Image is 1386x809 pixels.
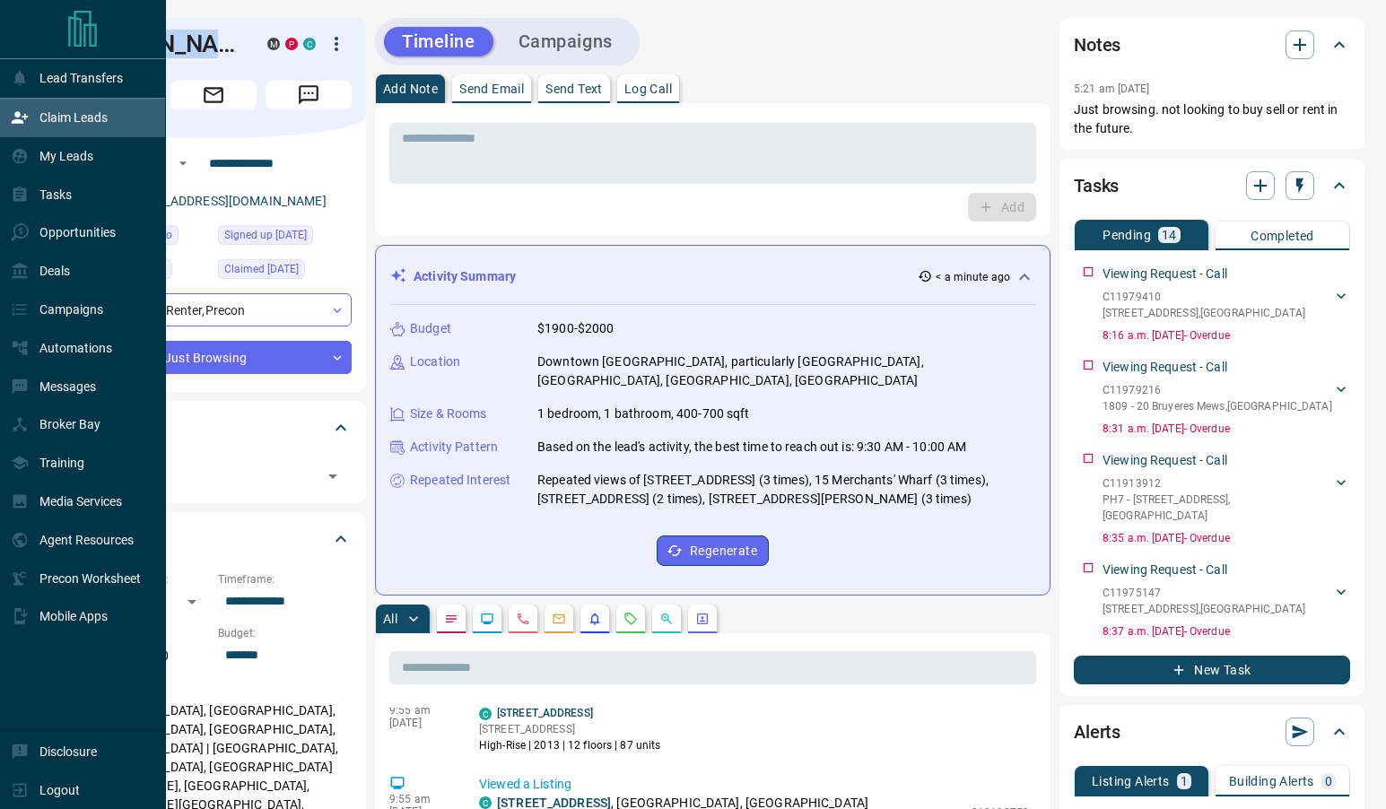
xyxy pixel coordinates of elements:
svg: Lead Browsing Activity [480,612,494,626]
div: condos.ca [303,38,316,50]
svg: Listing Alerts [588,612,602,626]
span: Message [266,81,352,109]
p: 9:55 am [389,704,452,717]
button: Campaigns [501,27,631,57]
svg: Opportunities [659,612,674,626]
p: Repeated views of [STREET_ADDRESS] (3 times), 15 Merchants' Wharf (3 times), [STREET_ADDRESS] (2 ... [537,471,1035,509]
svg: Emails [552,612,566,626]
svg: Calls [516,612,530,626]
p: 8:35 a.m. [DATE] - Overdue [1103,530,1350,546]
div: Tue Feb 25 2025 [218,259,352,284]
p: 0 [1325,775,1332,787]
p: [STREET_ADDRESS] [479,721,660,737]
a: [EMAIL_ADDRESS][DOMAIN_NAME] [124,194,327,208]
p: 1 [1181,775,1188,787]
h2: Alerts [1074,718,1120,746]
span: Claimed [DATE] [224,260,299,278]
button: Open [320,464,345,489]
p: Activity Pattern [410,438,498,457]
p: Viewing Request - Call [1103,451,1227,470]
div: C119792161809 - 20 Bruyeres Mews,[GEOGRAPHIC_DATA] [1103,378,1350,418]
p: [DATE] [389,717,452,729]
div: C11913912PH7 - [STREET_ADDRESS],[GEOGRAPHIC_DATA] [1103,472,1350,527]
p: 9:55 am [389,793,452,805]
p: High-Rise | 2013 | 12 floors | 87 units [479,737,660,753]
p: 1 bedroom, 1 bathroom, 400-700 sqft [537,404,750,423]
button: Open [172,152,194,174]
button: Timeline [384,27,493,57]
div: Notes [1074,23,1350,66]
span: Signed up [DATE] [224,226,307,244]
p: Send Email [459,83,524,95]
p: 8:37 a.m. [DATE] - Overdue [1103,623,1350,639]
p: Add Note [383,83,438,95]
p: Location [410,352,460,371]
p: PH7 - [STREET_ADDRESS] , [GEOGRAPHIC_DATA] [1103,491,1332,524]
p: Viewed a Listing [479,775,1029,794]
p: Send Text [545,83,603,95]
p: < a minute ago [936,269,1010,285]
p: Activity Summary [414,267,516,286]
p: 8:31 a.m. [DATE] - Overdue [1103,421,1350,437]
p: Budget: [218,625,352,641]
p: Areas Searched: [75,680,352,696]
button: Regenerate [657,535,769,566]
p: Completed [1251,230,1314,242]
p: Viewing Request - Call [1103,265,1227,283]
div: mrloft.ca [267,38,280,50]
a: [STREET_ADDRESS] [497,707,593,719]
div: Activity Summary< a minute ago [390,260,1035,293]
p: Size & Rooms [410,404,487,423]
div: Criteria [75,518,352,561]
h2: Notes [1074,30,1120,59]
div: property.ca [285,38,298,50]
p: [STREET_ADDRESS] , [GEOGRAPHIC_DATA] [1103,601,1305,617]
p: $1900-$2000 [537,319,614,338]
p: C11979410 [1103,289,1305,305]
div: Tags [75,406,352,449]
div: Alerts [1074,710,1350,753]
p: C11979216 [1103,382,1332,398]
p: Repeated Interest [410,471,510,490]
div: Renter , Precon [75,293,352,326]
button: New Task [1074,656,1350,684]
h2: Tasks [1074,171,1119,200]
p: 14 [1162,229,1177,241]
div: condos.ca [479,796,492,809]
svg: Agent Actions [695,612,710,626]
div: Tasks [1074,164,1350,207]
p: Pending [1103,229,1151,241]
p: [STREET_ADDRESS] , [GEOGRAPHIC_DATA] [1103,305,1305,321]
svg: Requests [623,612,638,626]
p: 1809 - 20 Bruyeres Mews , [GEOGRAPHIC_DATA] [1103,398,1332,414]
p: Budget [410,319,451,338]
div: C11975147[STREET_ADDRESS],[GEOGRAPHIC_DATA] [1103,581,1350,621]
p: C11975147 [1103,585,1305,601]
p: 5:21 am [DATE] [1074,83,1150,95]
p: Just browsing. not looking to buy sell or rent in the future. [1074,100,1350,138]
p: Viewing Request - Call [1103,561,1227,579]
p: Based on the lead's activity, the best time to reach out is: 9:30 AM - 10:00 AM [537,438,966,457]
div: condos.ca [479,708,492,720]
p: Downtown [GEOGRAPHIC_DATA], particularly [GEOGRAPHIC_DATA], [GEOGRAPHIC_DATA], [GEOGRAPHIC_DATA],... [537,352,1035,390]
div: C11979410[STREET_ADDRESS],[GEOGRAPHIC_DATA] [1103,285,1350,325]
svg: Notes [444,612,458,626]
span: Email [170,81,257,109]
div: Fri Oct 23 2020 [218,225,352,250]
p: Timeframe: [218,571,352,587]
p: Log Call [624,83,672,95]
p: C11913912 [1103,475,1332,491]
p: Listing Alerts [1092,775,1170,787]
p: Building Alerts [1229,775,1314,787]
p: Viewing Request - Call [1103,358,1227,377]
p: 8:16 a.m. [DATE] - Overdue [1103,327,1350,344]
div: Just Browsing [75,341,352,374]
p: All [383,613,397,625]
